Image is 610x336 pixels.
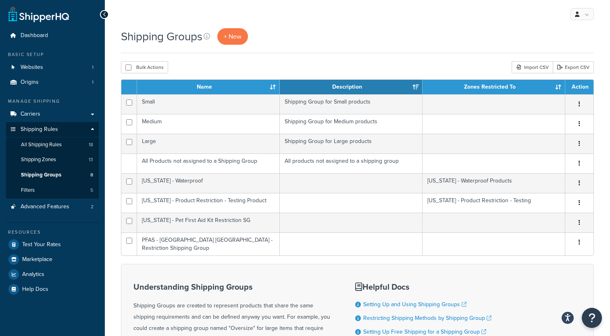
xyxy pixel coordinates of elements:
a: Filters 5 [6,183,99,198]
a: Carriers [6,107,99,122]
span: 13 [89,156,93,163]
span: Dashboard [21,32,48,39]
a: Help Docs [6,282,99,297]
a: Websites 1 [6,60,99,75]
li: Shipping Groups [6,168,99,183]
span: Websites [21,64,43,71]
a: Analytics [6,267,99,282]
td: Medium [137,114,280,134]
span: Analytics [22,271,44,278]
li: Advanced Features [6,199,99,214]
td: [US_STATE] - Pet First Aid Kit Restriction SG [137,213,280,232]
td: [US_STATE] - Product Restriction - Testing [423,193,565,213]
th: Zones Restricted To: activate to sort column ascending [423,80,565,94]
span: Marketplace [22,256,52,263]
a: Setting Up and Using Shipping Groups [363,300,466,309]
a: Origins 1 [6,75,99,90]
span: Shipping Zones [21,156,56,163]
td: [US_STATE] - Waterproof Products [423,173,565,193]
span: Filters [21,187,35,194]
a: Shipping Rules [6,122,99,137]
div: Manage Shipping [6,98,99,105]
div: Resources [6,229,99,236]
a: Shipping Zones 13 [6,152,99,167]
td: PFAS - [GEOGRAPHIC_DATA] [GEOGRAPHIC_DATA] - Restriction Shipping Group [137,232,280,255]
a: ShipperHQ Home [8,6,69,22]
td: Shipping Group for Large products [280,134,423,153]
td: Large [137,134,280,153]
span: Help Docs [22,286,48,293]
a: Marketplace [6,252,99,267]
li: Websites [6,60,99,75]
span: 8 [90,172,93,178]
a: Export CSV [553,61,594,73]
span: Carriers [21,111,40,118]
a: Test Your Rates [6,237,99,252]
a: All Shipping Rules 18 [6,137,99,152]
td: All Products not assigned to a Shipping Group [137,153,280,173]
h3: Understanding Shipping Groups [133,282,335,291]
h1: Shipping Groups [121,29,202,44]
span: 1 [92,79,94,86]
td: Small [137,94,280,114]
a: Setting Up Free Shipping for a Shipping Group [363,328,486,336]
li: All Shipping Rules [6,137,99,152]
a: Restricting Shipping Methods by Shipping Group [363,314,491,322]
span: 2 [91,203,94,210]
a: Advanced Features 2 [6,199,99,214]
th: Action [565,80,593,94]
div: Basic Setup [6,51,99,58]
span: Advanced Features [21,203,69,210]
a: + New [217,28,248,45]
span: + New [224,32,242,41]
th: Name: activate to sort column ascending [137,80,280,94]
h3: Helpful Docs [355,282,511,291]
span: Shipping Rules [21,126,58,133]
td: [US_STATE] - Waterproof [137,173,280,193]
button: Bulk Actions [121,61,168,73]
div: Import CSV [512,61,553,73]
th: Description: activate to sort column ascending [280,80,423,94]
span: Origins [21,79,39,86]
span: Shipping Groups [21,172,61,178]
a: Dashboard [6,28,99,43]
span: 5 [90,187,93,194]
span: 1 [92,64,94,71]
li: Origins [6,75,99,90]
td: All products not assigned to a shipping group [280,153,423,173]
li: Filters [6,183,99,198]
td: Shipping Group for Small products [280,94,423,114]
span: 18 [89,141,93,148]
td: [US_STATE] - Product Restriction - Testing Product [137,193,280,213]
span: Test Your Rates [22,241,61,248]
span: All Shipping Rules [21,141,62,148]
td: Shipping Group for Medium products [280,114,423,134]
li: Shipping Zones [6,152,99,167]
li: Shipping Rules [6,122,99,199]
button: Open Resource Center [582,308,602,328]
a: Shipping Groups 8 [6,168,99,183]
